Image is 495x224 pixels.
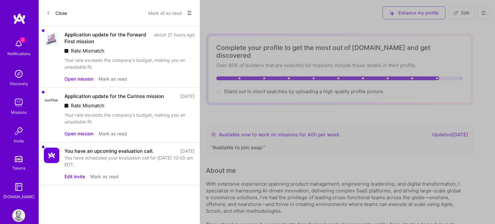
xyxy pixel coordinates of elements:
[64,75,93,82] button: Open mission
[64,93,164,100] div: Application update for the Curinos mission
[12,96,25,109] img: teamwork
[46,8,67,18] button: Close
[64,154,195,168] div: You have scheduled your evaluation call for [DATE] 10:00 am EDT.
[64,173,85,180] button: Edit invite
[148,8,182,18] button: Mark all as read
[12,165,25,171] div: Tokens
[64,130,93,137] button: Open mission
[14,138,24,144] div: Invite
[11,209,27,222] a: User Avatar
[11,109,27,116] div: Missions
[64,148,154,154] div: You have an upcoming evaluation call.
[90,173,119,180] button: Mark as read
[64,57,195,70] div: Your rate exceeds the company's budget, making you an unsuitable fit.
[64,47,195,54] div: Rate Mismatch
[180,93,195,100] div: [DATE]
[99,130,127,137] button: Mark as read
[44,32,59,46] img: Company Logo
[12,180,25,193] img: guide book
[180,148,195,154] div: [DATE]
[15,156,23,162] img: tokens
[13,13,26,24] img: logo
[64,112,195,125] div: Your rate exceeds the company's budget, making you an unsuitable fit.
[99,75,127,82] button: Mark as read
[64,102,195,109] div: Rate Mismatch
[12,209,25,222] img: User Avatar
[12,125,25,138] img: Invite
[10,80,28,87] div: Discovery
[3,193,34,200] div: [DOMAIN_NAME]
[44,148,59,163] img: Company Logo
[12,67,25,80] img: discovery
[44,99,59,103] img: Company Logo
[64,31,150,45] div: Application update for the Forward First mission
[154,31,195,45] div: about 21 hours ago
